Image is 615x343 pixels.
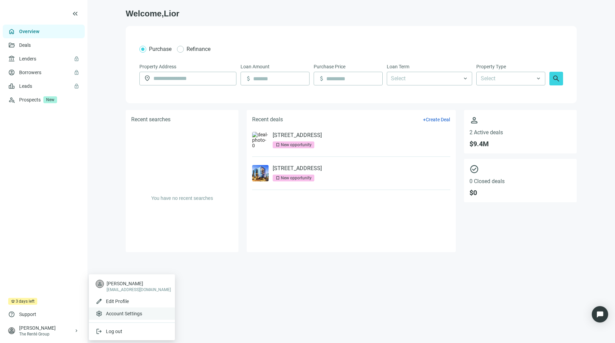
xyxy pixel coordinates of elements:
span: logout [96,328,102,335]
span: 0 Closed deals [469,178,571,184]
span: Purchase [149,46,172,52]
span: Log out [106,329,122,334]
span: person [8,327,15,334]
span: Loan Term [387,63,409,70]
a: ProspectsNew [19,93,79,107]
span: keyboard_arrow_right [74,328,79,333]
span: attach_money [318,75,325,82]
span: Property Address [139,63,176,70]
span: Loan Amount [241,63,270,70]
span: bookmark [275,176,280,180]
span: search [552,74,560,83]
span: [PERSON_NAME] [107,280,171,287]
span: + [423,117,426,122]
span: Property Type [476,63,506,70]
span: check_circle [469,164,571,174]
span: bookmark [275,142,280,147]
span: attach_money [245,75,252,82]
span: edit [96,298,102,305]
img: deal-photo-1 [252,165,269,181]
div: New opportunity [281,175,312,181]
span: Support [19,311,36,318]
span: settings [96,310,102,317]
span: days left [19,298,35,305]
a: Deals [19,42,31,48]
span: location_on [144,75,151,82]
span: New [43,96,57,103]
span: $ 9.4M [469,140,571,148]
a: [STREET_ADDRESS] [273,165,322,172]
span: 3 [16,298,18,305]
span: Purchase Price [314,63,345,70]
span: lock [74,70,79,75]
span: crown [11,299,15,303]
span: You have no recent searches [151,195,213,201]
span: lock [74,56,79,61]
div: The Renté Group [19,331,74,337]
span: Create Deal [426,117,450,122]
span: Account Settings [106,310,142,317]
a: Overview [19,29,39,34]
h5: Recent searches [131,115,170,124]
button: search [549,72,563,85]
img: deal-photo-0 [252,132,269,148]
a: [STREET_ADDRESS] [273,132,322,139]
h5: Recent deals [252,115,283,124]
h1: Welcome, Lior [126,8,577,19]
div: [PERSON_NAME] [19,325,74,331]
span: lock [74,83,79,89]
span: person [97,281,102,287]
span: Edit Profile [106,299,129,304]
div: Prospects [19,93,79,107]
div: New opportunity [281,141,312,148]
span: [EMAIL_ADDRESS][DOMAIN_NAME] [107,287,171,292]
span: $ 0 [469,189,571,197]
span: Refinance [187,46,210,52]
span: help [8,311,15,318]
span: 2 Active deals [469,129,571,136]
span: person [469,115,571,125]
div: Open Intercom Messenger [592,306,608,323]
button: keyboard_double_arrow_left [71,10,79,18]
button: +Create Deal [423,116,450,123]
